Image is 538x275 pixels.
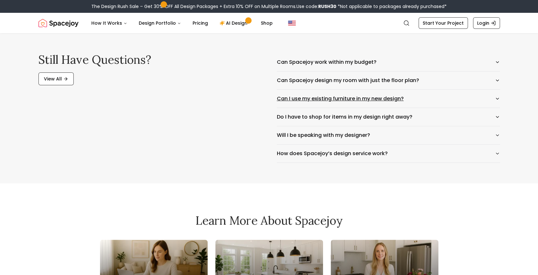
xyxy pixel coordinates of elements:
nav: Global [38,13,500,33]
button: Can Spacejoy work within my budget? [277,53,500,71]
img: Spacejoy Logo [38,17,79,29]
button: How does Spacejoy’s design service work? [277,145,500,162]
h2: Learn More About Spacejoy [100,214,438,227]
a: Login [473,17,500,29]
button: Do I have to shop for items in my design right away? [277,108,500,126]
a: View All [38,72,74,85]
span: *Not applicable to packages already purchased* [336,3,447,10]
button: Will I be speaking with my designer? [277,126,500,144]
button: Design Portfolio [134,17,186,29]
button: Can I use my existing furniture in my new design? [277,90,500,108]
a: Start Your Project [418,17,468,29]
b: RUSH30 [318,3,336,10]
button: Can Spacejoy design my room with just the floor plan? [277,71,500,89]
nav: Main [86,17,278,29]
img: United States [288,19,296,27]
span: Use code: [296,3,336,10]
a: AI Design [214,17,254,29]
a: Spacejoy [38,17,79,29]
a: Pricing [187,17,213,29]
div: The Design Rush Sale – Get 30% OFF All Design Packages + Extra 10% OFF on Multiple Rooms. [91,3,447,10]
a: Shop [256,17,278,29]
button: How It Works [86,17,132,29]
h2: Still have questions? [38,53,261,66]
